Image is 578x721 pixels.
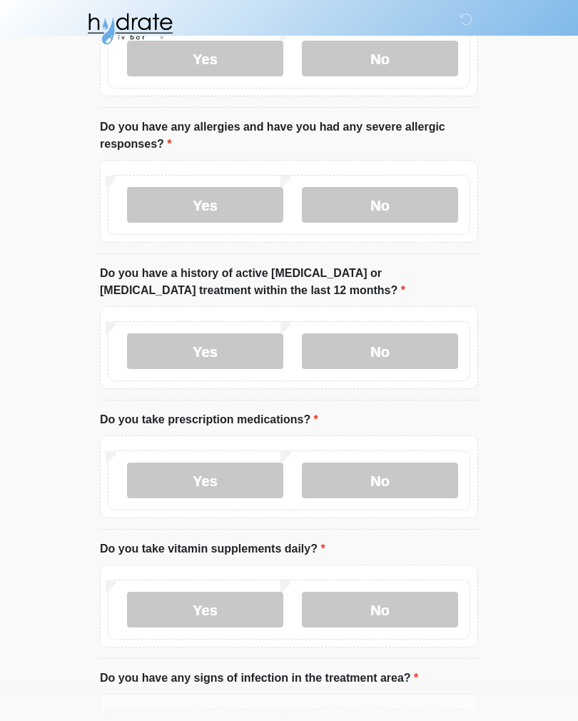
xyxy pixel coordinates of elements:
[127,187,283,223] label: Yes
[127,463,283,498] label: Yes
[100,411,318,428] label: Do you take prescription medications?
[302,187,458,223] label: No
[127,41,283,76] label: Yes
[127,333,283,369] label: Yes
[302,592,458,627] label: No
[302,41,458,76] label: No
[100,670,418,687] label: Do you have any signs of infection in the treatment area?
[86,11,174,46] img: Hydrate IV Bar - Fort Collins Logo
[302,463,458,498] label: No
[127,592,283,627] label: Yes
[100,540,325,558] label: Do you take vitamin supplements daily?
[100,265,478,299] label: Do you have a history of active [MEDICAL_DATA] or [MEDICAL_DATA] treatment within the last 12 mon...
[100,119,478,153] label: Do you have any allergies and have you had any severe allergic responses?
[302,333,458,369] label: No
